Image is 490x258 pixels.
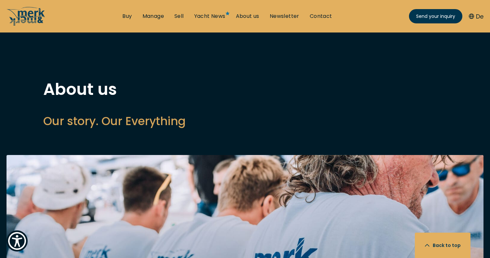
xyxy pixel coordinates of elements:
button: De [469,12,483,21]
h2: Our story. Our Everything [43,113,447,129]
button: Back to top [415,233,470,258]
a: Newsletter [270,13,299,20]
a: / [7,20,46,28]
a: Yacht News [194,13,225,20]
h1: About us [43,81,447,97]
a: Sell [174,13,184,20]
a: Contact [310,13,332,20]
span: Send your inquiry [416,13,455,20]
a: Send your inquiry [409,9,462,23]
a: Manage [143,13,164,20]
button: Show Accessibility Preferences [7,230,28,252]
a: About us [236,13,259,20]
a: Buy [122,13,132,20]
